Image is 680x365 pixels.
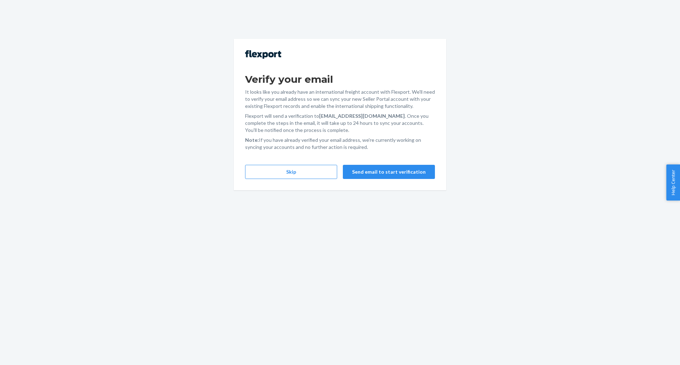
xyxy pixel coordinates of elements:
button: Send email to start verification [343,165,435,179]
strong: [EMAIL_ADDRESS][DOMAIN_NAME] [319,113,405,119]
p: Flexport will send a verification to . Once you complete the steps in the email, it will take up ... [245,112,435,134]
button: Help Center [666,164,680,201]
img: Flexport logo [245,50,281,59]
p: It looks like you already have an international freight account with Flexport. We'll need to veri... [245,88,435,110]
button: Skip [245,165,337,179]
p: If you have already verified your email address, we're currently working on syncing your accounts... [245,137,435,151]
strong: Note: [245,137,259,143]
h1: Verify your email [245,73,435,86]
